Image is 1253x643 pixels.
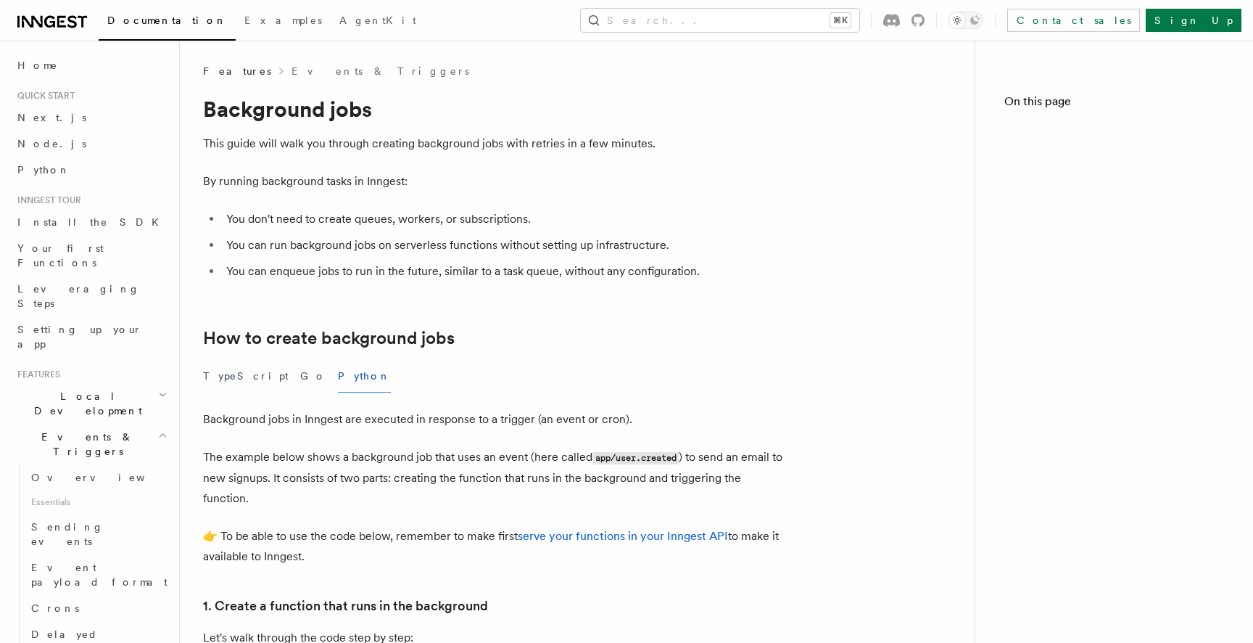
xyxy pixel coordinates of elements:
[12,424,170,464] button: Events & Triggers
[17,324,142,350] span: Setting up your app
[12,383,170,424] button: Local Development
[25,464,170,491] a: Overview
[1007,9,1140,32] a: Contact sales
[12,90,75,102] span: Quick start
[592,452,679,464] code: app/user.created
[291,64,469,78] a: Events & Triggers
[244,15,322,26] span: Examples
[222,261,783,282] li: You can enqueue jobs to run in the future, similar to a task queue, without any configuration.
[107,15,227,26] span: Documentation
[12,235,170,276] a: Your first Functions
[203,447,783,509] p: The example below shows a background job that uses an event (here called ) to send an email to ne...
[236,4,331,39] a: Examples
[17,242,104,269] span: Your first Functions
[25,554,170,595] a: Event payload format
[12,209,170,235] a: Install the SDK
[17,164,70,176] span: Python
[1004,93,1224,116] h4: On this page
[339,15,416,26] span: AgentKit
[203,96,783,122] h1: Background jobs
[17,112,86,123] span: Next.js
[17,216,168,228] span: Install the SDK
[948,12,983,29] button: Toggle dark mode
[203,409,783,430] p: Background jobs in Inngest are executed in response to a trigger (an event or cron).
[31,562,168,588] span: Event payload format
[31,602,79,614] span: Crons
[203,526,783,567] p: 👉 To be able to use the code below, remember to make first to make it available to Inngest.
[203,134,783,154] p: This guide will walk you through creating background jobs with retries in a few minutes.
[12,157,170,183] a: Python
[518,529,728,543] a: serve your functions in your Inngest API
[222,235,783,255] li: You can run background jobs on serverless functions without setting up infrastructure.
[25,595,170,621] a: Crons
[338,360,391,393] button: Python
[12,52,170,78] a: Home
[17,283,140,309] span: Leveraging Steps
[581,9,859,32] button: Search...⌘K
[331,4,425,39] a: AgentKit
[12,369,60,380] span: Features
[31,521,104,547] span: Sending events
[12,131,170,157] a: Node.js
[203,64,271,78] span: Features
[31,472,181,483] span: Overview
[12,316,170,357] a: Setting up your app
[12,389,158,418] span: Local Development
[25,514,170,554] a: Sending events
[203,596,488,616] a: 1. Create a function that runs in the background
[203,360,289,393] button: TypeScript
[12,430,158,459] span: Events & Triggers
[830,13,851,28] kbd: ⌘K
[12,276,170,316] a: Leveraging Steps
[203,171,783,192] p: By running background tasks in Inngest:
[203,328,455,348] a: How to create background jobs
[1146,9,1241,32] a: Sign Up
[300,360,326,393] button: Go
[25,491,170,514] span: Essentials
[222,209,783,229] li: You don't need to create queues, workers, or subscriptions.
[17,138,86,150] span: Node.js
[12,194,81,206] span: Inngest tour
[17,58,58,73] span: Home
[99,4,236,41] a: Documentation
[12,105,170,131] a: Next.js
